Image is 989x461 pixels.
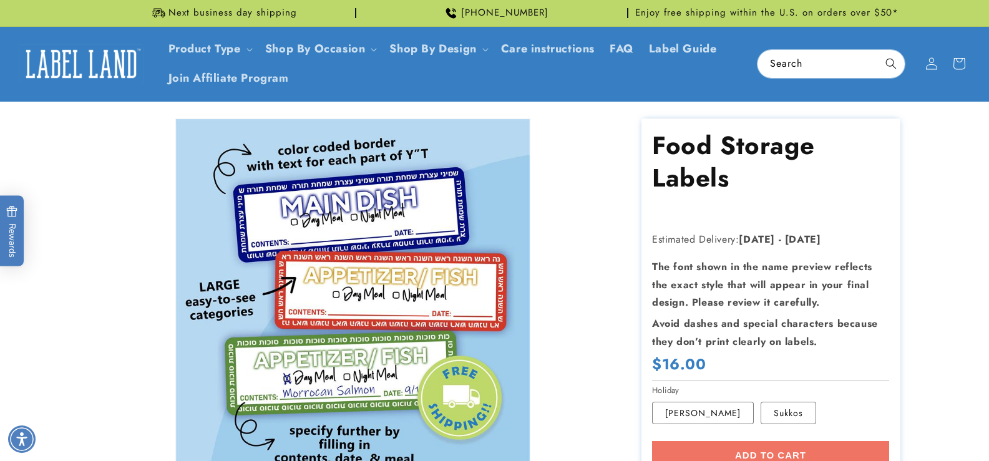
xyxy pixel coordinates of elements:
a: Label Guide [641,34,724,64]
span: Shop By Occasion [265,42,366,56]
span: [PHONE_NUMBER] [461,7,548,19]
span: Join Affiliate Program [168,71,289,85]
a: Label Land [14,40,149,88]
span: Enjoy free shipping within the U.S. on orders over $50* [635,7,899,19]
img: Label Land [19,44,144,83]
h1: Food Storage Labels [652,129,889,194]
p: Estimated Delivery: [652,231,889,249]
span: Care instructions [501,42,595,56]
summary: Shop By Design [382,34,493,64]
strong: The font shown in the name preview reflects the exact style that will appear in your final design... [652,260,872,310]
iframe: Gorgias Floating Chat [727,402,977,449]
strong: Avoid dashes and special characters because they don’t print clearly on labels. [652,316,878,349]
a: Product Type [168,41,241,57]
summary: Shop By Occasion [258,34,382,64]
a: Shop By Design [389,41,476,57]
a: Join Affiliate Program [161,64,296,93]
span: Rewards [6,205,18,257]
legend: Holiday [652,384,681,397]
span: $16.00 [652,354,706,374]
button: Search [877,50,905,77]
a: Care instructions [494,34,602,64]
span: FAQ [610,42,634,56]
strong: [DATE] [739,232,775,246]
strong: [DATE] [785,232,821,246]
div: Accessibility Menu [8,425,36,453]
summary: Product Type [161,34,258,64]
span: Label Guide [649,42,717,56]
label: [PERSON_NAME] [652,402,754,424]
span: Next business day shipping [168,7,297,19]
a: FAQ [602,34,641,64]
strong: - [779,232,782,246]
